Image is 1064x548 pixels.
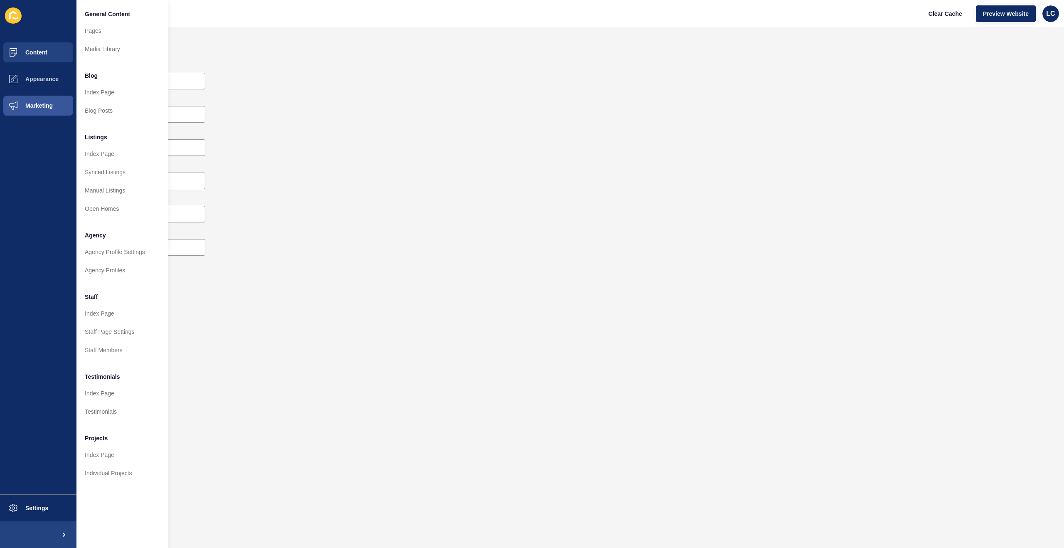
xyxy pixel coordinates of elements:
[76,341,168,359] a: Staff Members
[85,133,107,141] span: Listings
[929,10,962,18] span: Clear Cache
[76,446,168,464] a: Index Page
[76,181,168,200] a: Manual Listings
[76,200,168,218] a: Open Homes
[85,10,130,18] span: General Content
[85,72,98,80] span: Blog
[85,373,120,381] span: Testimonials
[76,323,168,341] a: Staff Page Settings
[76,384,168,402] a: Index Page
[76,163,168,181] a: Synced Listings
[85,231,106,239] span: Agency
[85,293,98,301] span: Staff
[76,83,168,101] a: Index Page
[85,434,108,442] span: Projects
[76,243,168,261] a: Agency Profile Settings
[76,402,168,421] a: Testimonials
[983,10,1029,18] span: Preview Website
[76,145,168,163] a: Index Page
[76,464,168,482] a: Individual Projects
[76,304,168,323] a: Index Page
[1046,10,1055,18] span: LC
[76,40,168,58] a: Media Library
[76,22,168,40] a: Pages
[76,101,168,120] a: Blog Posts
[76,261,168,279] a: Agency Profiles
[976,5,1036,22] button: Preview Website
[921,5,969,22] button: Clear Cache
